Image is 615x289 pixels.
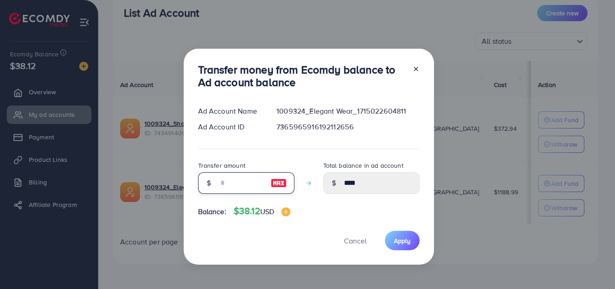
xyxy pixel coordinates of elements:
[260,206,274,216] span: USD
[191,106,270,116] div: Ad Account Name
[198,63,405,89] h3: Transfer money from Ecomdy balance to Ad account balance
[269,106,426,116] div: 1009324_Elegant Wear_1715022604811
[344,236,366,246] span: Cancel
[271,178,287,188] img: image
[577,248,608,282] iframe: Chat
[198,161,245,170] label: Transfer amount
[269,122,426,132] div: 7365965916192112656
[234,206,290,217] h4: $38.12
[191,122,270,132] div: Ad Account ID
[323,161,403,170] label: Total balance in ad account
[281,207,290,216] img: image
[198,206,226,217] span: Balance:
[385,231,420,250] button: Apply
[394,236,411,245] span: Apply
[333,231,378,250] button: Cancel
